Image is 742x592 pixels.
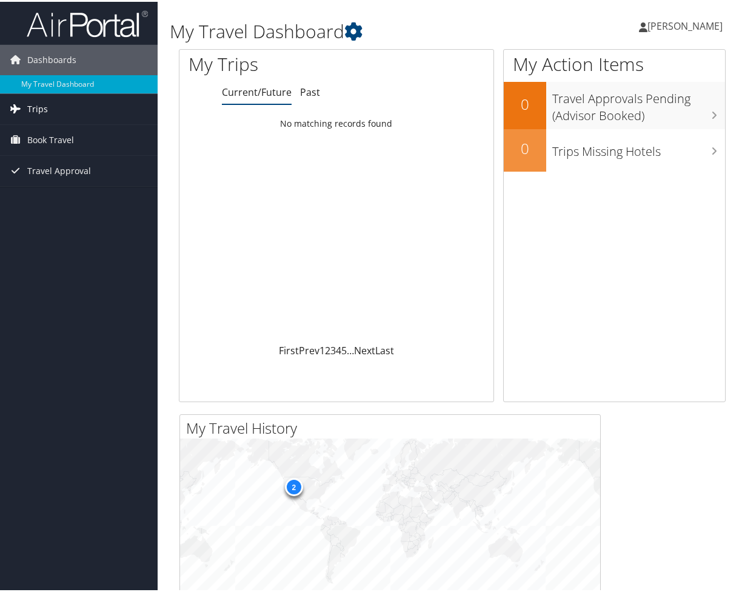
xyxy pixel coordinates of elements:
[552,135,725,158] h3: Trips Missing Hotels
[319,342,325,355] a: 1
[330,342,336,355] a: 3
[299,342,319,355] a: Prev
[325,342,330,355] a: 2
[279,342,299,355] a: First
[27,92,48,123] span: Trips
[347,342,354,355] span: …
[27,154,91,184] span: Travel Approval
[284,476,302,494] div: 2
[27,43,76,73] span: Dashboards
[639,6,735,42] a: [PERSON_NAME]
[186,416,600,437] h2: My Travel History
[375,342,394,355] a: Last
[504,50,725,75] h1: My Action Items
[336,342,341,355] a: 4
[647,18,723,31] span: [PERSON_NAME]
[504,136,546,157] h2: 0
[189,50,353,75] h1: My Trips
[27,8,148,36] img: airportal-logo.png
[552,82,725,123] h3: Travel Approvals Pending (Advisor Booked)
[504,127,725,170] a: 0Trips Missing Hotels
[170,17,546,42] h1: My Travel Dashboard
[222,84,292,97] a: Current/Future
[504,92,546,113] h2: 0
[179,111,493,133] td: No matching records found
[354,342,375,355] a: Next
[27,123,74,153] span: Book Travel
[341,342,347,355] a: 5
[300,84,320,97] a: Past
[504,80,725,127] a: 0Travel Approvals Pending (Advisor Booked)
